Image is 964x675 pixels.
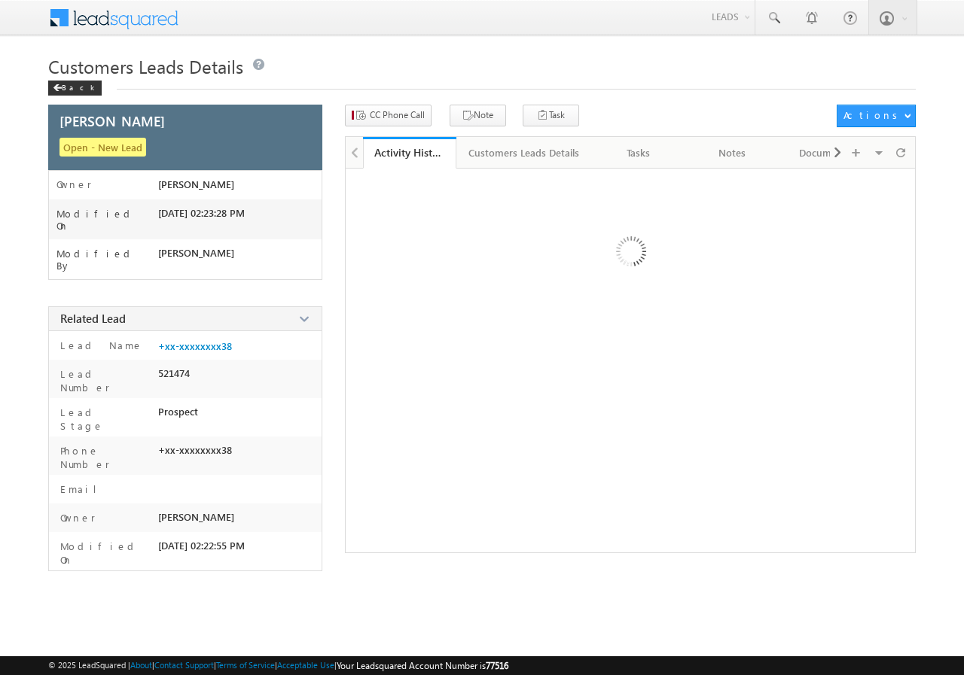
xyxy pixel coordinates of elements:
div: Tasks [605,144,673,162]
span: Customers Leads Details [48,54,243,78]
a: Documents [779,137,873,169]
div: Notes [698,144,766,162]
a: Terms of Service [216,660,275,670]
span: 77516 [486,660,508,671]
div: Customers Leads Details [468,144,579,162]
span: CC Phone Call [370,108,425,122]
div: Actions [843,108,903,122]
label: Modified On [56,540,151,567]
label: Phone Number [56,444,151,471]
span: 521474 [158,367,190,379]
span: [PERSON_NAME] [158,178,234,190]
label: Modified By [56,248,158,272]
span: Your Leadsquared Account Number is [337,660,508,671]
span: [DATE] 02:22:55 PM [158,540,245,552]
li: Activity History [363,137,456,167]
a: Activity History [363,137,456,169]
a: About [130,660,152,670]
button: Note [450,105,506,126]
span: [DATE] 02:23:28 PM [158,207,245,219]
div: Activity History [374,145,445,160]
span: Related Lead [60,311,126,326]
span: +xx-xxxxxxxx38 [158,444,232,456]
span: [PERSON_NAME] [158,247,234,259]
div: Documents [792,144,859,162]
a: Contact Support [154,660,214,670]
a: +xx-xxxxxxxx38 [158,340,232,352]
a: Tasks [593,137,686,169]
label: Owner [56,178,92,190]
button: Actions [837,105,916,127]
a: Acceptable Use [277,660,334,670]
span: [PERSON_NAME] [59,114,165,128]
span: [PERSON_NAME] [158,511,234,523]
div: Back [48,81,102,96]
label: Modified On [56,208,158,232]
label: Owner [56,511,96,524]
button: CC Phone Call [345,105,432,126]
label: Lead Number [56,367,151,394]
span: © 2025 LeadSquared | | | | | [48,658,508,673]
span: Prospect [158,406,198,418]
a: Notes [686,137,779,169]
img: Loading ... [552,176,708,332]
label: Lead Name [56,339,143,352]
label: Lead Stage [56,406,151,433]
label: Email [56,482,108,496]
span: Open - New Lead [59,138,146,157]
a: Customers Leads Details [456,137,593,169]
button: Task [523,105,579,126]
